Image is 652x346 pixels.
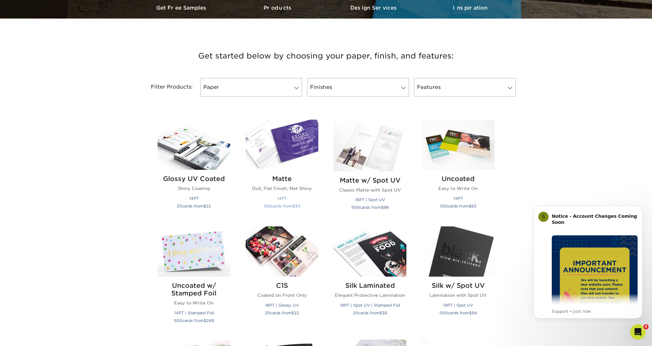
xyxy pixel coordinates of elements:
small: cards from [174,318,214,323]
h2: Glossy UV Coated [158,175,230,183]
small: 18PT | Glossy UV [265,303,299,308]
small: 14PT [189,196,199,201]
a: Uncoated w/ Stamped Foil Postcards Uncoated w/ Stamped Foil Easy to Write On 14PT | Stamped Foil ... [158,226,230,332]
small: 19PT | Spot UV [443,303,473,308]
p: Dull, Flat Finish, Not Shiny [246,185,318,192]
h2: Uncoated [422,175,494,183]
span: 25 [177,204,182,208]
a: Silk w/ Spot UV Postcards Silk w/ Spot UV Lamination with Spot UV 19PT | Spot UV 500cards from$94 [422,226,494,332]
h3: Products [230,5,326,11]
p: Classic Matte with Spot UV [334,187,406,193]
small: cards from [353,311,387,315]
small: cards from [351,205,389,210]
small: cards from [265,311,299,315]
span: $ [204,318,206,323]
span: 94 [472,311,477,315]
p: Elegant Protective Lamination [334,292,406,298]
span: $ [203,204,206,208]
span: 500 [174,318,182,323]
h2: Silk Laminated [334,282,406,289]
small: 14PT [453,196,463,201]
small: 14PT [277,196,287,201]
img: Uncoated Postcards [422,120,494,170]
a: C1S Postcards C1S Coated on Front Only 18PT | Glossy UV 25cards from$22 [246,226,318,332]
h3: Get Free Samples [134,5,230,11]
img: Matte Postcards [246,120,318,170]
a: Uncoated Postcards Uncoated Easy to Write On 14PT 100cards from$63 [422,120,494,219]
img: Silk w/ Spot UV Postcards [422,226,494,277]
span: $ [292,204,295,208]
span: $ [379,311,382,315]
div: Filter Products: [134,78,198,97]
img: Glossy UV Coated Postcards [158,120,230,170]
a: Matte Postcards Matte Dull, Flat Finish, Not Shiny 14PT 100cards from$30 [246,120,318,219]
small: cards from [440,204,477,208]
img: C1S Postcards [246,226,318,277]
a: Glossy UV Coated Postcards Glossy UV Coated Shiny Coating 14PT 25cards from$22 [158,120,230,219]
small: cards from [264,204,300,208]
span: $ [291,311,294,315]
p: Easy to Write On [422,185,494,192]
p: Easy to Write On [158,300,230,306]
span: 30 [295,204,300,208]
h2: Uncoated w/ Stamped Foil [158,282,230,297]
span: 38 [382,311,387,315]
span: 100 [440,204,447,208]
iframe: Intercom notifications message [524,200,652,322]
img: Uncoated w/ Stamped Foil Postcards [158,226,230,277]
h3: Inspiration [422,5,518,11]
span: 22 [206,204,211,208]
img: Silk Laminated Postcards [334,226,406,277]
span: 6 [643,324,648,329]
span: 500 [351,205,360,210]
img: Matte w/ Spot UV Postcards [334,120,406,171]
a: Finishes [307,78,409,97]
h2: Matte w/ Spot UV [334,177,406,184]
span: 98 [384,205,389,210]
a: Silk Laminated Postcards Silk Laminated Elegant Protective Lamination 19PT | Spot UV | Stamped Fo... [334,226,406,332]
span: $ [469,204,471,208]
small: cards from [177,204,211,208]
p: Lamination with Spot UV [422,292,494,298]
a: Features [414,78,516,97]
span: 500 [439,311,448,315]
span: 269 [206,318,214,323]
p: Coated on Front Only [246,292,318,298]
small: cards from [439,311,477,315]
h2: C1S [246,282,318,289]
h2: Silk w/ Spot UV [422,282,494,289]
small: 14PT | Stamped Foil [174,311,214,315]
span: $ [469,311,472,315]
a: Matte w/ Spot UV Postcards Matte w/ Spot UV Classic Matte with Spot UV 16PT | Spot UV 500cards fr... [334,120,406,219]
h2: Matte [246,175,318,183]
small: 16PT | Spot UV [355,197,385,202]
h3: Design Services [326,5,422,11]
span: $ [381,205,384,210]
iframe: Intercom live chat [630,324,646,340]
a: Paper [200,78,302,97]
p: Shiny Coating [158,185,230,192]
span: 63 [471,204,477,208]
h3: Get started below by choosing your paper, finish, and features: [139,42,513,70]
span: 22 [294,311,299,315]
span: 25 [265,311,270,315]
span: 100 [264,204,271,208]
span: 25 [353,311,358,315]
small: 19PT | Spot UV | Stamped Foil [340,303,400,308]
